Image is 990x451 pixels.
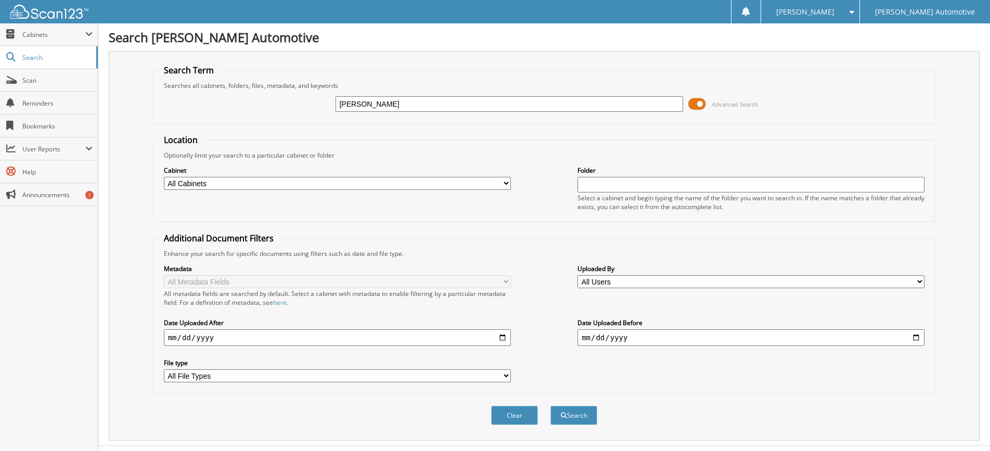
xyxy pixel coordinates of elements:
span: [PERSON_NAME] Automotive [875,9,975,15]
label: Date Uploaded Before [577,318,924,327]
span: Scan [22,76,93,85]
h1: Search [PERSON_NAME] Automotive [109,29,980,46]
legend: Additional Document Filters [159,233,279,244]
span: [PERSON_NAME] [776,9,834,15]
iframe: Chat Widget [938,401,990,451]
label: Uploaded By [577,264,924,273]
span: Announcements [22,190,93,199]
button: Search [550,406,597,425]
label: Folder [577,166,924,175]
span: Bookmarks [22,122,93,131]
img: scan123-logo-white.svg [10,5,88,19]
legend: Location [159,134,203,146]
input: start [164,329,511,346]
label: Metadata [164,264,511,273]
label: Cabinet [164,166,511,175]
span: Advanced Search [712,100,758,108]
div: Searches all cabinets, folders, files, metadata, and keywords [159,81,930,90]
div: All metadata fields are searched by default. Select a cabinet with metadata to enable filtering b... [164,289,511,307]
span: User Reports [22,145,85,153]
div: 1 [85,191,94,199]
span: Help [22,167,93,176]
span: Search [22,53,91,62]
legend: Search Term [159,65,219,76]
label: Date Uploaded After [164,318,511,327]
a: here [273,298,287,307]
div: Enhance your search for specific documents using filters such as date and file type. [159,249,930,258]
label: File type [164,358,511,367]
input: end [577,329,924,346]
div: Optionally limit your search to a particular cabinet or folder [159,151,930,160]
span: Reminders [22,99,93,108]
div: Select a cabinet and begin typing the name of the folder you want to search in. If the name match... [577,194,924,211]
span: Cabinets [22,30,85,39]
button: Clear [491,406,538,425]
